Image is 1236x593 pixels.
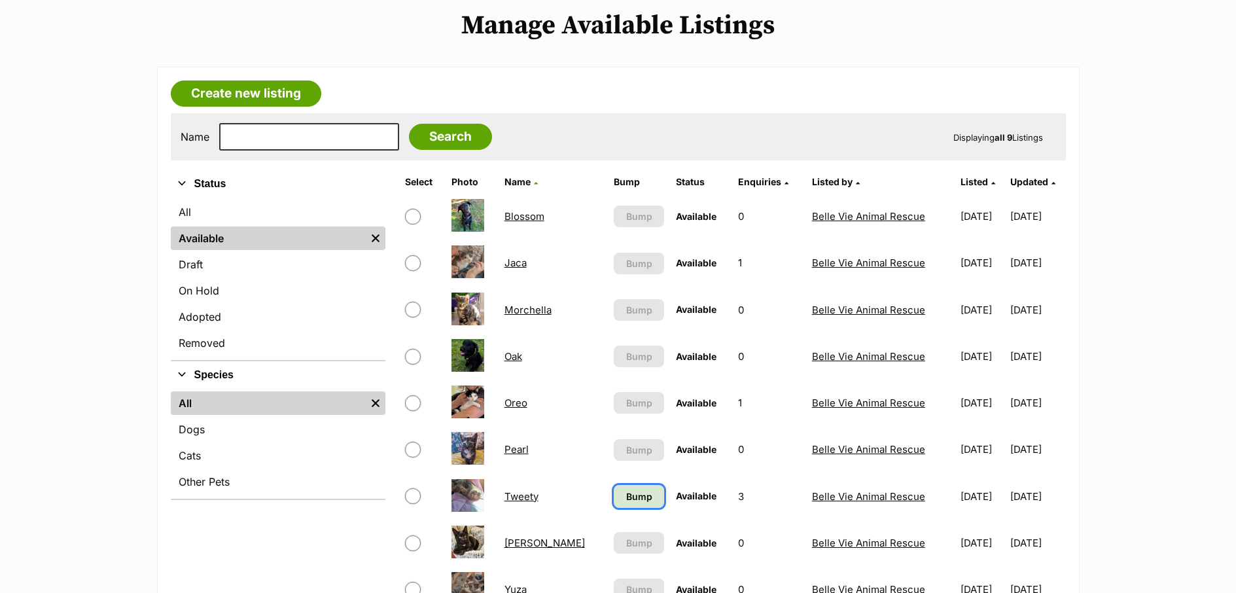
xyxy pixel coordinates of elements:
a: Jaca [504,257,527,269]
td: 1 [733,380,805,425]
td: [DATE] [955,194,1009,239]
a: Available [171,226,366,250]
th: Select [400,171,445,192]
div: Species [171,389,385,499]
span: Available [676,351,716,362]
td: 3 [733,474,805,519]
td: 0 [733,194,805,239]
a: All [171,200,385,224]
div: Status [171,198,385,360]
td: 0 [733,520,805,566]
button: Bump [614,532,664,554]
span: translation missing: en.admin.listings.index.attributes.enquiries [738,176,781,187]
button: Bump [614,439,664,461]
td: [DATE] [1010,194,1064,239]
a: Enquiries [738,176,788,187]
span: Available [676,397,716,408]
td: [DATE] [1010,427,1064,472]
td: [DATE] [955,380,1009,425]
td: [DATE] [1010,380,1064,425]
a: Remove filter [366,391,385,415]
span: Bump [626,303,652,317]
button: Status [171,175,385,192]
a: On Hold [171,279,385,302]
input: Search [409,124,492,150]
span: Available [676,444,716,455]
span: Updated [1010,176,1048,187]
span: Bump [626,350,652,363]
td: [DATE] [955,520,1009,566]
span: Bump [626,443,652,457]
span: Available [676,211,716,222]
a: Listed by [812,176,860,187]
a: Belle Vie Animal Rescue [812,210,925,223]
span: Bump [626,396,652,410]
button: Species [171,367,385,384]
span: Available [676,537,716,548]
label: Name [181,131,209,143]
button: Bump [614,392,664,414]
span: Listed [961,176,988,187]
td: [DATE] [1010,474,1064,519]
a: Dogs [171,418,385,441]
td: [DATE] [1010,334,1064,379]
button: Bump [614,299,664,321]
a: Other Pets [171,470,385,494]
td: 1 [733,240,805,285]
a: Draft [171,253,385,276]
td: [DATE] [1010,287,1064,332]
a: Listed [961,176,995,187]
a: Adopted [171,305,385,329]
a: [PERSON_NAME] [504,537,585,549]
a: Belle Vie Animal Rescue [812,443,925,456]
a: Pearl [504,443,529,456]
a: Bump [614,485,664,508]
td: [DATE] [955,427,1009,472]
button: Bump [614,206,664,227]
strong: all 9 [995,132,1012,143]
span: Displaying Listings [953,132,1043,143]
a: Morchella [504,304,552,316]
td: 0 [733,334,805,379]
span: Bump [626,257,652,270]
a: Tweety [504,490,539,503]
span: Bump [626,209,652,223]
a: Removed [171,331,385,355]
span: Available [676,257,716,268]
a: Belle Vie Animal Rescue [812,350,925,363]
button: Bump [614,346,664,367]
button: Bump [614,253,664,274]
span: Name [504,176,531,187]
span: Available [676,490,716,501]
a: Name [504,176,538,187]
td: 0 [733,287,805,332]
td: [DATE] [1010,520,1064,566]
span: Available [676,304,716,315]
td: [DATE] [955,287,1009,332]
td: 0 [733,427,805,472]
a: Blossom [504,210,544,223]
a: Remove filter [366,226,385,250]
td: [DATE] [955,474,1009,519]
span: Bump [626,536,652,550]
th: Photo [446,171,498,192]
a: Oreo [504,397,527,409]
a: Belle Vie Animal Rescue [812,257,925,269]
td: [DATE] [1010,240,1064,285]
span: Listed by [812,176,853,187]
a: Belle Vie Animal Rescue [812,490,925,503]
a: Updated [1010,176,1055,187]
a: Belle Vie Animal Rescue [812,304,925,316]
td: [DATE] [955,240,1009,285]
th: Bump [609,171,669,192]
th: Status [671,171,732,192]
a: Belle Vie Animal Rescue [812,397,925,409]
a: Belle Vie Animal Rescue [812,537,925,549]
a: Create new listing [171,81,321,107]
a: All [171,391,366,415]
span: Bump [626,490,652,503]
a: Cats [171,444,385,467]
td: [DATE] [955,334,1009,379]
a: Oak [504,350,522,363]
